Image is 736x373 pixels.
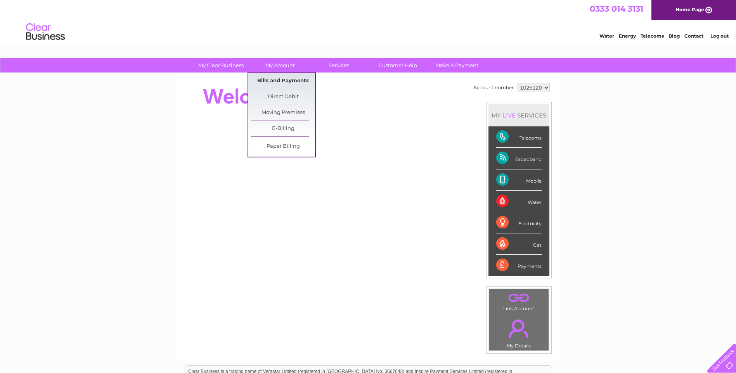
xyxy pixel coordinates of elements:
[26,20,65,44] img: logo.png
[189,58,253,73] a: My Clear Business
[251,105,315,121] a: Moving Premises
[251,73,315,89] a: Bills and Payments
[496,169,542,191] div: Mobile
[496,191,542,212] div: Water
[684,33,703,39] a: Contact
[710,33,729,39] a: Log out
[496,255,542,276] div: Payments
[425,58,489,73] a: Make A Payment
[496,212,542,233] div: Electricity
[496,126,542,148] div: Telecoms
[251,89,315,105] a: Direct Debit
[489,313,549,351] td: My Details
[488,104,549,126] div: MY SERVICES
[668,33,680,39] a: Blog
[251,139,315,154] a: Paper Billing
[590,4,643,14] a: 0333 014 3131
[619,33,636,39] a: Energy
[185,4,552,38] div: Clear Business is a trading name of Verastar Limited (registered in [GEOGRAPHIC_DATA] No. 3667643...
[248,58,312,73] a: My Account
[641,33,664,39] a: Telecoms
[489,289,549,313] td: Link Account
[471,81,516,94] td: Account number
[599,33,614,39] a: Water
[491,291,547,305] a: .
[366,58,430,73] a: Customer Help
[307,58,371,73] a: Services
[251,121,315,136] a: E-Billing
[496,148,542,169] div: Broadband
[496,233,542,255] div: Gas
[491,315,547,342] a: .
[501,112,517,119] div: LIVE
